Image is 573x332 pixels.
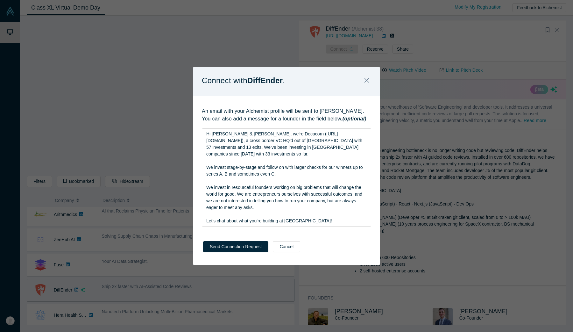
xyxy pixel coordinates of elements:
[202,74,285,87] p: Connect with .
[202,107,371,123] p: An email with your Alchemist profile will be sent to [PERSON_NAME]. You can also add a message fo...
[206,131,367,224] div: rdw-editor
[206,218,332,223] span: Let's chat about what you're building at [GEOGRAPHIC_DATA]!
[206,185,364,210] span: We invest in resourceful founders working on big problems that will change the world for good. We...
[203,241,268,252] button: Send Connection Request
[206,165,364,177] span: We invest stage-by-stage and follow on with larger checks for our winners up to series A, B and s...
[273,241,300,252] button: Cancel
[206,131,364,156] span: Hi [PERSON_NAME] & [PERSON_NAME], we're Decacorn ([URL][DOMAIN_NAME]), a cross border VC HQ'd out...
[247,76,283,85] strong: DiffEnder
[343,116,366,121] strong: (optional)
[202,128,371,227] div: rdw-wrapper
[360,74,373,88] button: Close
